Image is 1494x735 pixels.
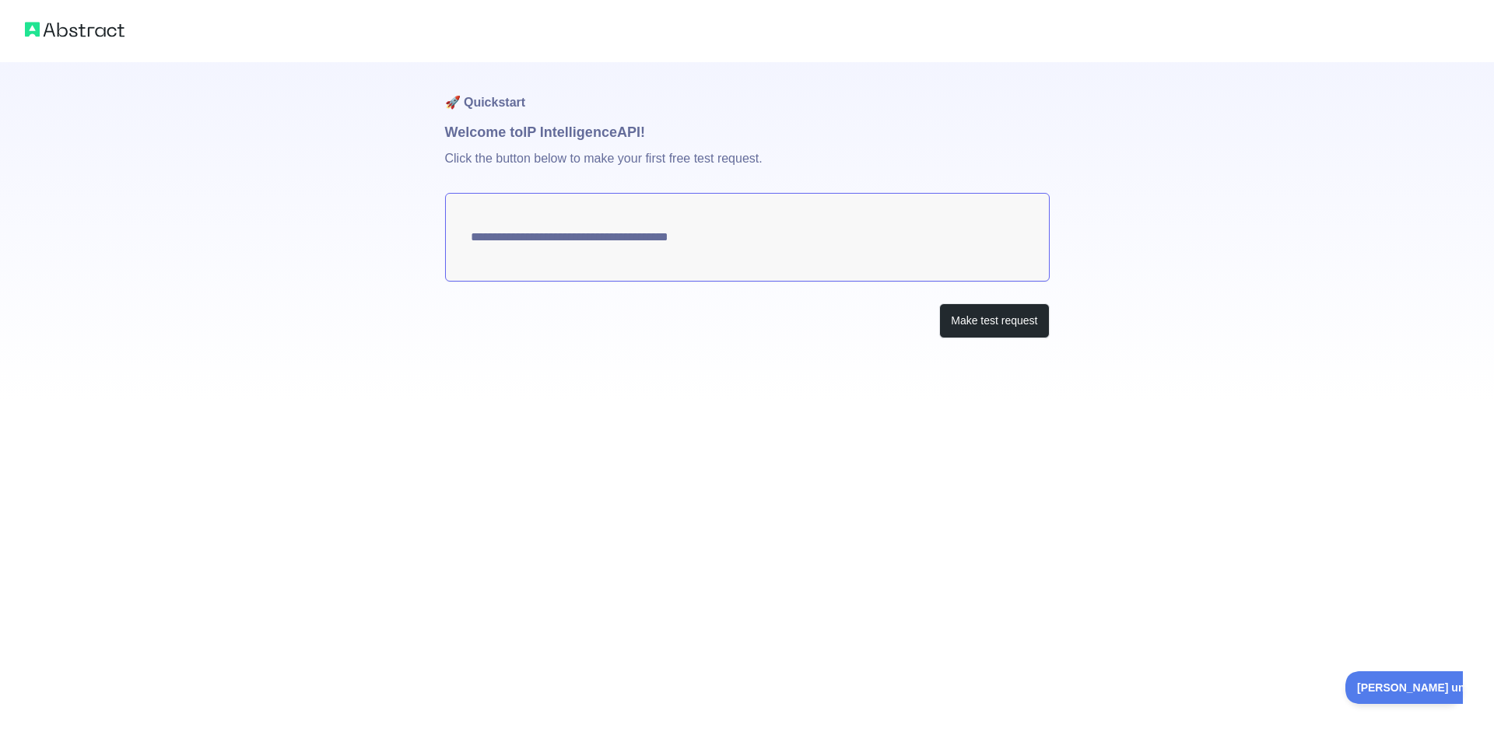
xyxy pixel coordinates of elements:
[445,62,1050,121] h1: 🚀 Quickstart
[445,143,1050,193] p: Click the button below to make your first free test request.
[25,19,124,40] img: Logotipo abstracto
[939,303,1049,338] button: Make test request
[445,121,1050,143] h1: Welcome to IP Intelligence API!
[1345,671,1463,704] iframe: Activar/desactivar soporte al cliente
[12,10,175,23] font: [PERSON_NAME] una pregunta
